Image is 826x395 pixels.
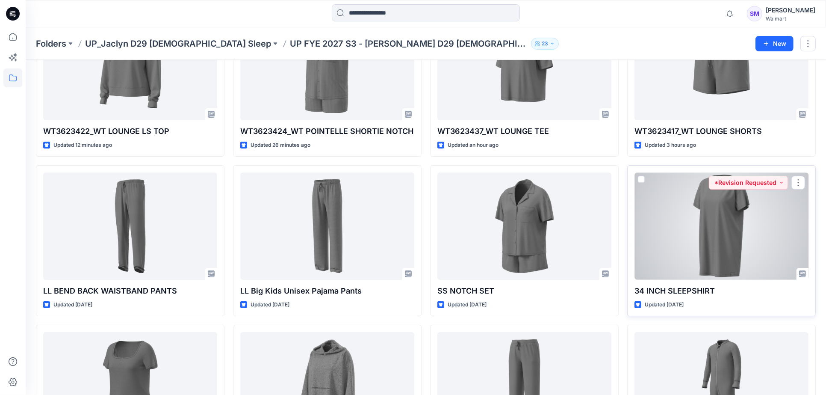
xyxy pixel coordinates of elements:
a: UP_Jaclyn D29 [DEMOGRAPHIC_DATA] Sleep [85,38,271,50]
a: Folders [36,38,66,50]
p: Updated 12 minutes ago [53,141,112,150]
p: Updated [DATE] [645,300,684,309]
p: Updated [DATE] [251,300,289,309]
button: 23 [531,38,559,50]
a: WT3623417_WT LOUNGE SHORTS [634,13,808,120]
a: WT3623422_WT LOUNGE LS TOP [43,13,217,120]
p: WT3623424_WT POINTELLE SHORTIE NOTCH [240,125,414,137]
a: WT3623437_WT LOUNGE TEE [437,13,611,120]
div: [PERSON_NAME] [766,5,815,15]
a: LL BEND BACK WAISTBAND PANTS [43,172,217,280]
a: SS NOTCH SET [437,172,611,280]
p: LL Big Kids Unisex Pajama Pants [240,285,414,297]
a: WT3623424_WT POINTELLE SHORTIE NOTCH [240,13,414,120]
button: New [755,36,794,51]
p: LL BEND BACK WAISTBAND PANTS [43,285,217,297]
p: Updated an hour ago [448,141,499,150]
div: SM [747,6,762,21]
div: Walmart [766,15,815,22]
p: WT3623422_WT LOUNGE LS TOP [43,125,217,137]
p: Updated [DATE] [448,300,487,309]
p: SS NOTCH SET [437,285,611,297]
p: 34 INCH SLEEPSHIRT [634,285,808,297]
p: UP FYE 2027 S3 - [PERSON_NAME] D29 [DEMOGRAPHIC_DATA] Sleepwear [290,38,528,50]
p: 23 [542,39,548,48]
p: Updated 3 hours ago [645,141,696,150]
p: Updated [DATE] [53,300,92,309]
a: LL Big Kids Unisex Pajama Pants [240,172,414,280]
p: WT3623437_WT LOUNGE TEE [437,125,611,137]
a: 34 INCH SLEEPSHIRT [634,172,808,280]
p: Updated 26 minutes ago [251,141,310,150]
p: WT3623417_WT LOUNGE SHORTS [634,125,808,137]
